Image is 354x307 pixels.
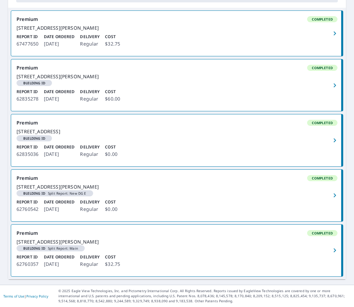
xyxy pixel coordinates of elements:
[105,260,120,268] p: $32.75
[58,288,351,304] p: © 2025 Eagle View Technologies, Inc. and Pictometry International Corp. All Rights Reserved. Repo...
[80,205,100,213] p: Regular
[80,34,100,40] p: Delivery
[44,205,75,213] p: [DATE]
[17,120,337,126] div: Premium
[17,150,38,158] p: 62835036
[23,247,45,250] em: Building ID
[80,40,100,48] p: Regular
[3,294,48,298] p: |
[80,150,100,158] p: Regular
[105,144,117,150] p: Cost
[308,231,337,235] span: Completed
[308,120,337,125] span: Completed
[105,150,117,158] p: $0.00
[17,25,337,31] div: [STREET_ADDRESS][PERSON_NAME]
[17,175,337,181] div: Premium
[105,205,117,213] p: $0.00
[3,294,24,299] a: Terms of Use
[17,95,38,103] p: 62835278
[44,254,75,260] p: Date Ordered
[17,184,337,190] div: [STREET_ADDRESS][PERSON_NAME]
[80,144,100,150] p: Delivery
[44,144,75,150] p: Date Ordered
[23,192,45,195] em: Building ID
[19,247,82,250] span: Split Report: Main
[17,40,38,48] p: 67477650
[26,294,48,299] a: Privacy Policy
[105,95,120,103] p: $60.00
[17,239,337,245] div: [STREET_ADDRESS][PERSON_NAME]
[308,65,337,70] span: Completed
[17,16,337,22] div: Premium
[80,260,100,268] p: Regular
[11,225,343,276] a: PremiumCompleted[STREET_ADDRESS][PERSON_NAME]Building IDSplit Report: MainReport ID62760357Date O...
[23,81,45,85] em: Building ID
[17,129,337,135] div: [STREET_ADDRESS]
[105,199,117,205] p: Cost
[23,137,45,140] em: Building ID
[44,150,75,158] p: [DATE]
[308,17,337,22] span: Completed
[44,40,75,48] p: [DATE]
[17,65,337,71] div: Premium
[17,230,337,236] div: Premium
[44,89,75,95] p: Date Ordered
[17,34,38,40] p: Report ID
[17,260,38,268] p: 62760357
[17,74,337,80] div: [STREET_ADDRESS][PERSON_NAME]
[105,89,120,95] p: Cost
[11,11,343,56] a: PremiumCompleted[STREET_ADDRESS][PERSON_NAME]Report ID67477650Date Ordered[DATE]DeliveryRegularCo...
[44,199,75,205] p: Date Ordered
[17,199,38,205] p: Report ID
[105,254,120,260] p: Cost
[308,176,337,180] span: Completed
[11,114,343,166] a: PremiumCompleted[STREET_ADDRESS]Building ID Report ID62835036Date Ordered[DATE]DeliveryRegularCos...
[11,170,343,221] a: PremiumCompleted[STREET_ADDRESS][PERSON_NAME]Building IDSplit Report: New DG EReport ID62760542Da...
[44,95,75,103] p: [DATE]
[105,40,120,48] p: $32.75
[44,34,75,40] p: Date Ordered
[17,144,38,150] p: Report ID
[17,205,38,213] p: 62760542
[19,192,90,195] span: Split Report: New DG E
[80,95,100,103] p: Regular
[11,59,343,111] a: PremiumCompleted[STREET_ADDRESS][PERSON_NAME]Building ID Report ID62835278Date Ordered[DATE]Deliv...
[17,89,38,95] p: Report ID
[17,254,38,260] p: Report ID
[105,34,120,40] p: Cost
[80,89,100,95] p: Delivery
[80,254,100,260] p: Delivery
[80,199,100,205] p: Delivery
[44,260,75,268] p: [DATE]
